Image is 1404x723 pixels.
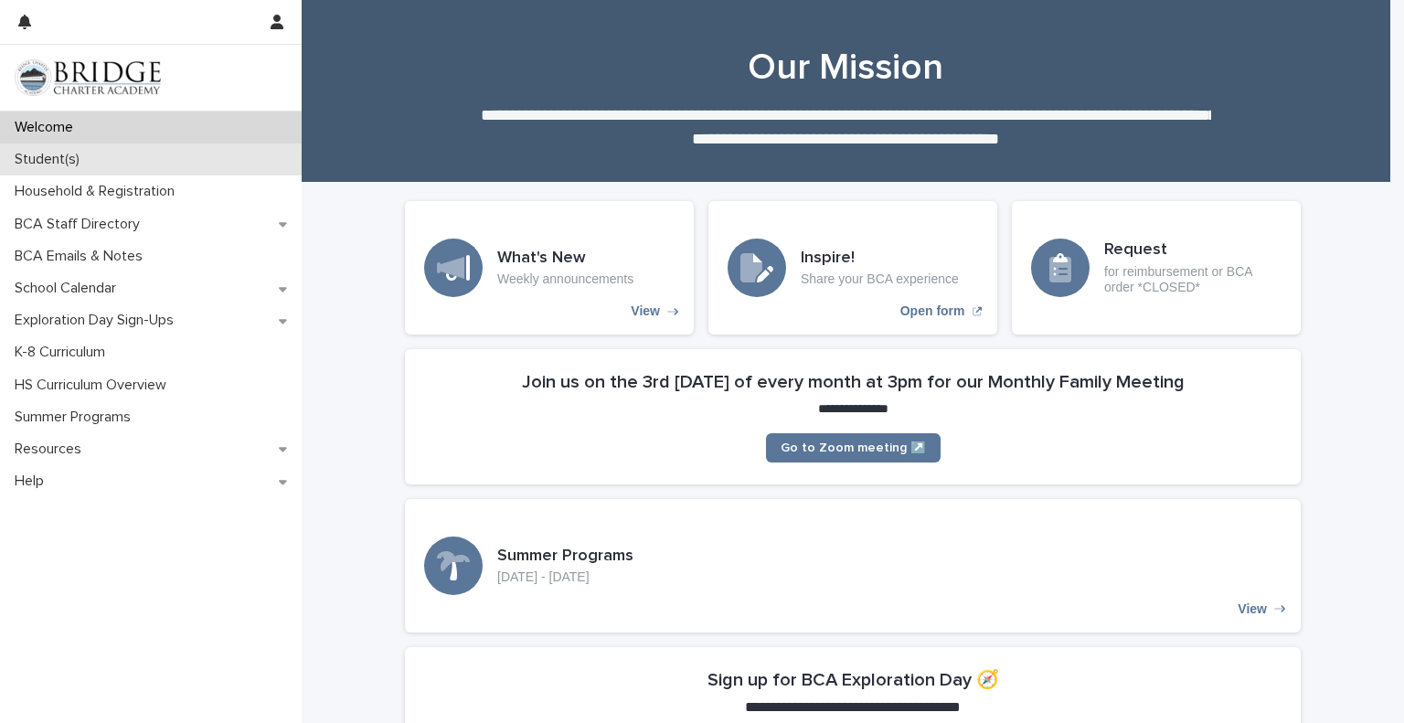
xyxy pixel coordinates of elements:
p: View [631,303,660,319]
p: BCA Staff Directory [7,216,154,233]
img: V1C1m3IdTEidaUdm9Hs0 [15,59,161,96]
p: Household & Registration [7,183,189,200]
h3: What's New [497,249,633,269]
p: Student(s) [7,151,94,168]
span: Go to Zoom meeting ↗️ [781,441,926,454]
a: View [405,201,694,335]
h3: Request [1104,240,1282,260]
p: Help [7,473,58,490]
p: Exploration Day Sign-Ups [7,312,188,329]
p: for reimbursement or BCA order *CLOSED* [1104,264,1282,295]
p: Open form [900,303,965,319]
p: Share your BCA experience [801,271,959,287]
h2: Sign up for BCA Exploration Day 🧭 [707,669,999,691]
h2: Join us on the 3rd [DATE] of every month at 3pm for our Monthly Family Meeting [522,371,1185,393]
h3: Inspire! [801,249,959,269]
p: [DATE] - [DATE] [497,569,633,585]
a: Open form [708,201,997,335]
p: View [1238,601,1267,617]
p: HS Curriculum Overview [7,377,181,394]
a: View [405,499,1301,633]
h3: Summer Programs [497,547,633,567]
p: Resources [7,441,96,458]
p: Summer Programs [7,409,145,426]
p: BCA Emails & Notes [7,248,157,265]
p: Welcome [7,119,88,136]
p: K-8 Curriculum [7,344,120,361]
p: School Calendar [7,280,131,297]
h1: Our Mission [398,46,1293,90]
a: Go to Zoom meeting ↗️ [766,433,941,463]
p: Weekly announcements [497,271,633,287]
